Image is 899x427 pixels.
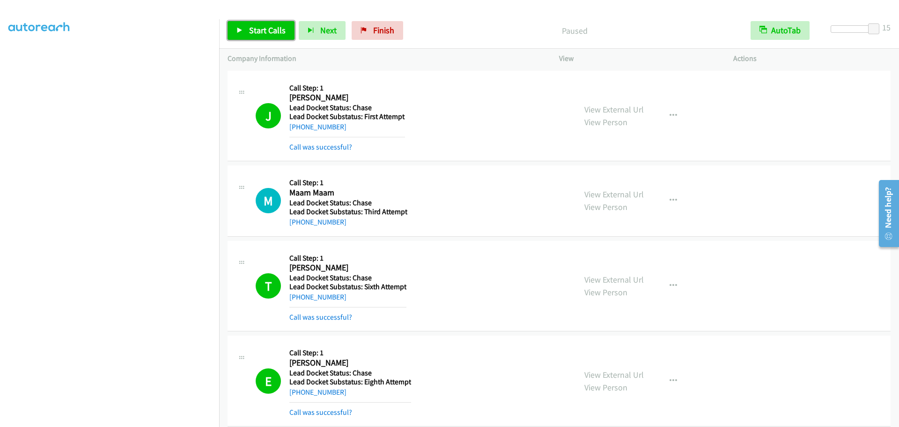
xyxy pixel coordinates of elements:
button: Next [299,21,346,40]
iframe: Resource Center [872,176,899,251]
h5: Call Step: 1 [289,254,406,263]
h2: [PERSON_NAME] [289,262,405,273]
a: View External Url [584,189,644,200]
span: Next [320,25,337,36]
span: Start Calls [249,25,286,36]
a: View Person [584,202,627,212]
h5: Lead Docket Substatus: Eighth Attempt [289,377,411,387]
p: View [559,53,716,64]
h5: Lead Docket Status: Chase [289,368,411,378]
a: Start Calls [228,21,295,40]
p: Actions [733,53,891,64]
h5: Lead Docket Status: Chase [289,198,407,208]
h5: Lead Docket Substatus: Sixth Attempt [289,282,406,292]
p: Company Information [228,53,542,64]
p: Paused [416,24,734,37]
a: Call was successful? [289,142,352,151]
a: View External Url [584,104,644,115]
a: [PHONE_NUMBER] [289,217,346,226]
a: Finish [352,21,403,40]
h5: Lead Docket Substatus: Third Attempt [289,207,407,217]
a: [PHONE_NUMBER] [289,388,346,397]
h5: Call Step: 1 [289,178,407,187]
h2: [PERSON_NAME] [289,358,411,368]
h5: Call Step: 1 [289,348,411,358]
a: View Person [584,287,627,298]
h1: E [256,368,281,394]
h2: Maam Maam [289,187,405,198]
a: [PHONE_NUMBER] [289,292,346,301]
div: 15 [882,21,891,34]
a: View Person [584,117,627,127]
h5: Call Step: 1 [289,83,405,93]
h5: Lead Docket Substatus: First Attempt [289,112,405,121]
h1: J [256,103,281,128]
h2: [PERSON_NAME] [289,92,405,103]
a: Call was successful? [289,313,352,322]
a: View External Url [584,274,644,285]
h1: M [256,188,281,213]
a: View External Url [584,369,644,380]
span: Finish [373,25,394,36]
h5: Lead Docket Status: Chase [289,273,406,283]
a: View Person [584,382,627,393]
h5: Lead Docket Status: Chase [289,103,405,112]
h1: T [256,273,281,299]
a: [PHONE_NUMBER] [289,122,346,131]
a: Call was successful? [289,408,352,417]
button: AutoTab [751,21,810,40]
